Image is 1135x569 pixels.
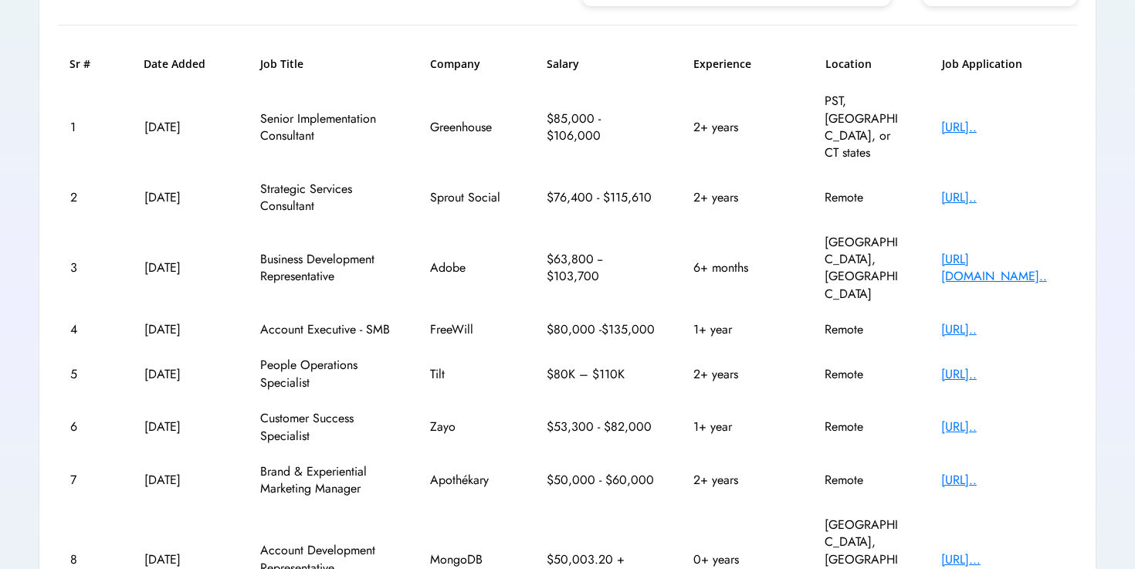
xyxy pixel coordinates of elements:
[430,366,507,383] div: Tilt
[144,366,222,383] div: [DATE]
[547,189,655,206] div: $76,400 - $115,610
[144,56,221,72] h6: Date Added
[547,251,655,286] div: $63,800 -- $103,700
[825,189,902,206] div: Remote
[825,418,902,435] div: Remote
[547,366,655,383] div: $80K – $110K
[825,472,902,489] div: Remote
[70,366,105,383] div: 5
[144,551,222,568] div: [DATE]
[825,56,903,72] h6: Location
[430,551,507,568] div: MongoDB
[430,119,507,136] div: Greenhouse
[693,551,786,568] div: 0+ years
[144,259,222,276] div: [DATE]
[430,418,507,435] div: Zayo
[941,119,1065,136] div: [URL]..
[144,119,222,136] div: [DATE]
[430,56,507,72] h6: Company
[693,56,786,72] h6: Experience
[144,418,222,435] div: [DATE]
[144,321,222,338] div: [DATE]
[144,189,222,206] div: [DATE]
[430,259,507,276] div: Adobe
[693,366,786,383] div: 2+ years
[260,181,391,215] div: Strategic Services Consultant
[260,56,303,72] h6: Job Title
[825,234,902,303] div: [GEOGRAPHIC_DATA], [GEOGRAPHIC_DATA]
[693,119,786,136] div: 2+ years
[825,366,902,383] div: Remote
[70,259,105,276] div: 3
[547,551,655,568] div: $50,003.20 +
[260,463,391,498] div: Brand & Experiential Marketing Manager
[70,472,105,489] div: 7
[260,357,391,391] div: People Operations Specialist
[941,251,1065,286] div: [URL][DOMAIN_NAME]..
[941,551,1065,568] div: [URL]...
[430,189,507,206] div: Sprout Social
[70,119,105,136] div: 1
[260,110,391,145] div: Senior Implementation Consultant
[70,551,105,568] div: 8
[547,472,655,489] div: $50,000 - $60,000
[693,418,786,435] div: 1+ year
[825,93,902,162] div: PST, [GEOGRAPHIC_DATA], or CT states
[693,259,786,276] div: 6+ months
[260,251,391,286] div: Business Development Representative
[941,366,1065,383] div: [URL]..
[430,321,507,338] div: FreeWill
[693,189,786,206] div: 2+ years
[942,56,1066,72] h6: Job Application
[69,56,104,72] h6: Sr #
[547,418,655,435] div: $53,300 - $82,000
[941,189,1065,206] div: [URL]..
[547,56,655,72] h6: Salary
[70,189,105,206] div: 2
[260,321,391,338] div: Account Executive - SMB
[693,321,786,338] div: 1+ year
[144,472,222,489] div: [DATE]
[430,472,507,489] div: Apothékary
[693,472,786,489] div: 2+ years
[825,321,902,338] div: Remote
[547,110,655,145] div: $85,000 - $106,000
[941,472,1065,489] div: [URL]..
[70,418,105,435] div: 6
[260,410,391,445] div: Customer Success Specialist
[941,321,1065,338] div: [URL]..
[70,321,105,338] div: 4
[547,321,655,338] div: $80,000 -$135,000
[941,418,1065,435] div: [URL]..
